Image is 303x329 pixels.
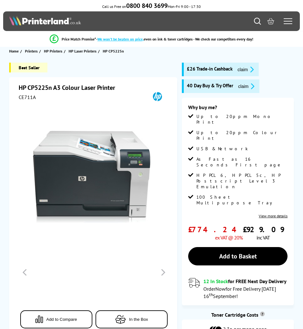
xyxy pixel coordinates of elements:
span: In the Box [129,317,148,322]
span: HP Laser Printers [69,48,96,54]
a: 0800 840 3699 [126,4,168,9]
span: HP CP5225n [103,48,124,54]
span: USB & Network [196,146,248,152]
a: HP Laser Printers [69,48,98,54]
button: promo-description [236,83,256,90]
sup: th [209,292,213,297]
a: Home [9,48,20,54]
a: HP Printers [44,48,64,54]
button: Add to Compare [20,310,93,328]
span: Printers [25,48,38,54]
a: Printers [25,48,39,54]
span: Order for Free Delivery [DATE] 16 September! [203,286,276,299]
span: ex VAT @ 20% [215,234,243,241]
li: modal_Promise [3,34,300,45]
span: 40 Day Buy & Try Offer [187,83,233,90]
a: HP CP5225n [103,48,126,54]
span: 100 Sheet Multipurpose Tray [196,194,288,206]
span: HP PCL 6, HP PCL 5c, HP Postscript Level 3 Emulation [196,172,288,189]
sup: Cost per page [260,312,265,316]
img: HP CP5225n [33,118,155,241]
div: Why buy me? [188,104,288,114]
span: £774.24 [188,225,243,234]
span: Add to Compare [46,317,77,322]
span: £929.09 [243,225,284,234]
span: Up to 20ppm Colour Print [196,130,288,141]
span: Home [9,48,19,54]
a: Printerland Logo [9,16,151,27]
a: View more details [259,214,288,218]
h1: HP CP5225n A3 Colour Laser Printer [19,84,115,92]
button: In the Box [96,310,168,328]
a: Search [254,18,261,25]
div: for FREE Next Day Delivery [203,278,288,284]
div: - even on ink & toner cartridges - We check our competitors every day! [96,37,253,41]
button: promo-description [236,66,256,73]
div: Toner Cartridge Costs [182,312,294,318]
img: Printerland Logo [9,16,81,26]
span: HP Printers [44,48,62,54]
span: Best Seller [9,63,47,72]
a: Add to Basket [188,247,288,265]
span: Up to 20ppm Mono Print [196,114,288,125]
span: £26 Trade-in Cashback [187,66,232,73]
div: modal_delivery [188,278,288,299]
span: inc VAT [257,234,270,241]
span: As Fast as 16 Seconds First page [196,156,288,168]
b: 0800 840 3699 [126,2,168,10]
span: CE711A [19,94,36,100]
span: We won’t be beaten on price, [97,37,144,41]
span: 12 In Stock [203,278,228,284]
img: HP [145,92,169,101]
span: Price Match Promise* [62,37,96,41]
span: Now [215,286,226,292]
